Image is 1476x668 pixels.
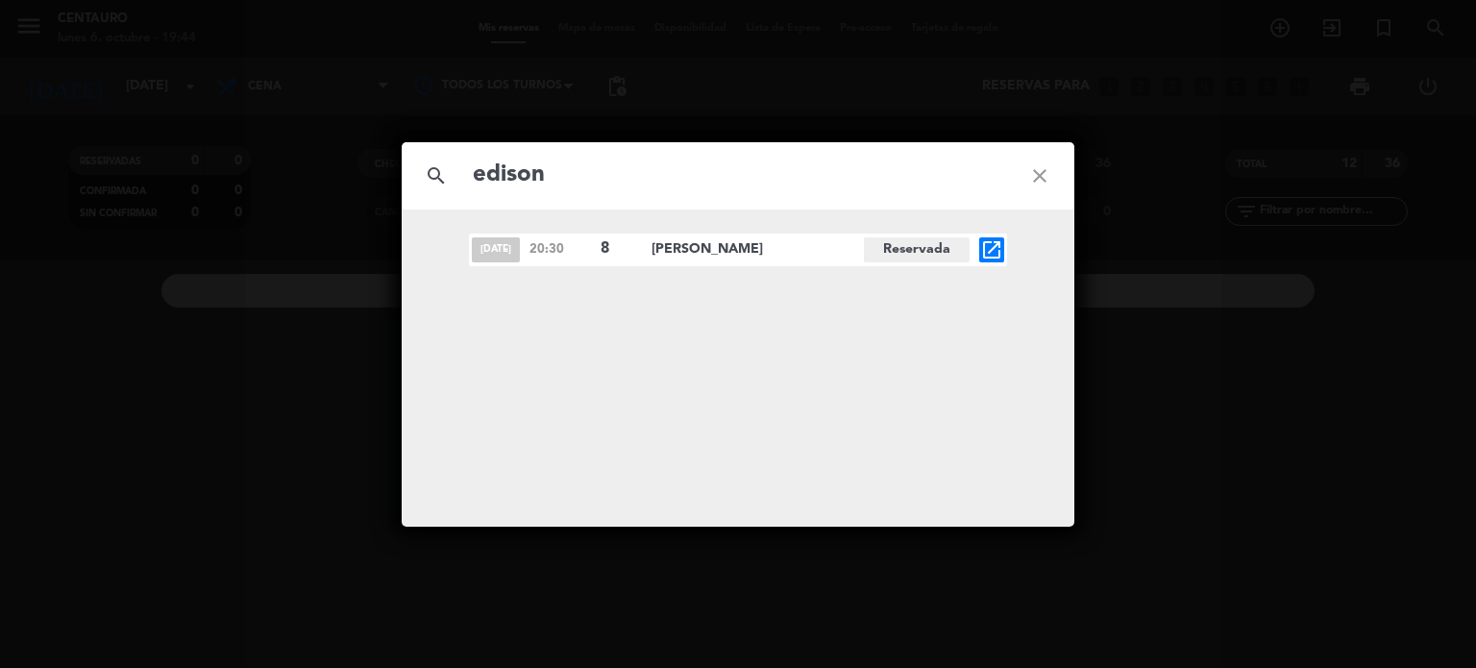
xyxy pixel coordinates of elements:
[864,237,970,262] span: Reservada
[471,156,1005,195] input: Buscar reservas
[652,238,864,260] span: [PERSON_NAME]
[402,141,471,210] i: search
[529,239,591,260] span: 20:30
[601,236,635,261] span: 8
[1005,141,1074,210] i: close
[472,237,520,262] span: [DATE]
[980,238,1003,261] i: open_in_new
